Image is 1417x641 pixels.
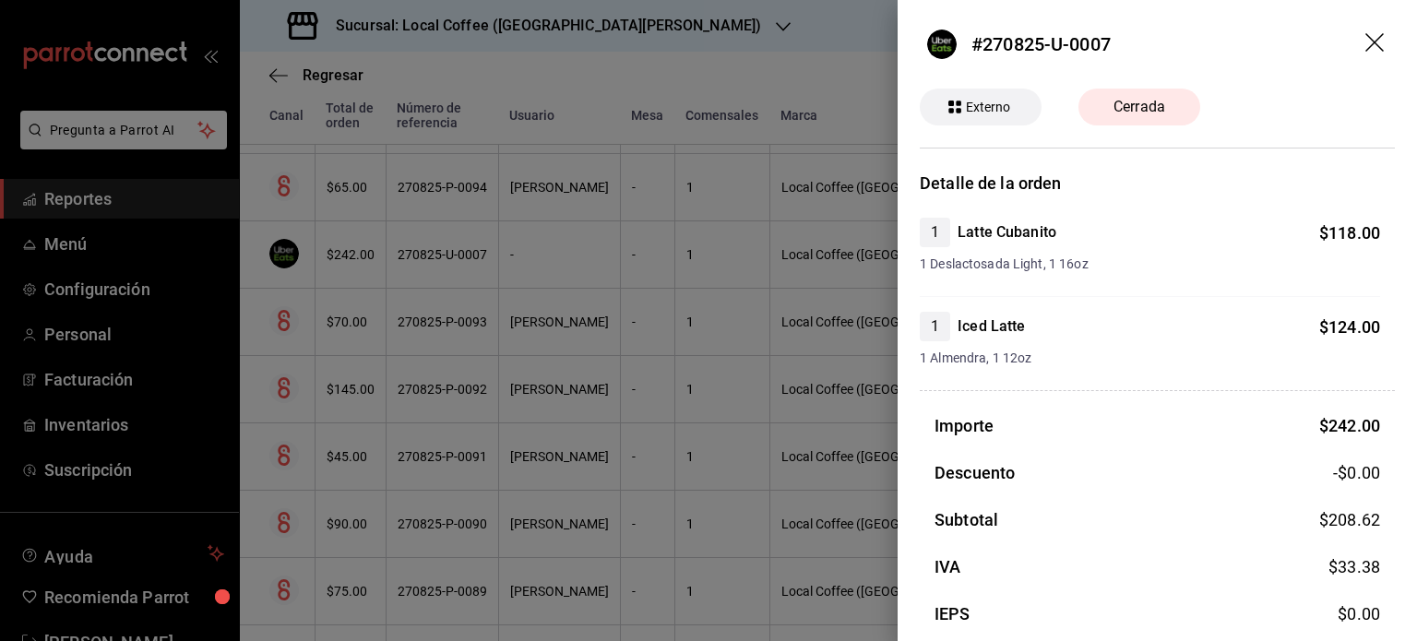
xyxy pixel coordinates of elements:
[1365,33,1387,55] button: drag
[935,601,970,626] h3: IEPS
[935,507,998,532] h3: Subtotal
[920,315,950,338] span: 1
[1319,510,1380,529] span: $ 208.62
[1333,460,1380,485] span: -$0.00
[1319,416,1380,435] span: $ 242.00
[1328,557,1380,576] span: $ 33.38
[935,460,1015,485] h3: Descuento
[958,221,1056,243] h4: Latte Cubanito
[971,30,1111,58] div: #270825-U-0007
[920,349,1380,368] span: 1 Almendra, 1 12oz
[920,255,1380,274] span: 1 Deslactosada Light, 1 16oz
[959,98,1018,117] span: Externo
[935,554,960,579] h3: IVA
[920,171,1395,196] h3: Detalle de la orden
[920,221,950,243] span: 1
[958,315,1025,338] h4: Iced Latte
[1319,223,1380,243] span: $ 118.00
[1338,604,1380,623] span: $ 0.00
[935,413,994,438] h3: Importe
[1102,96,1176,118] span: Cerrada
[1319,317,1380,337] span: $ 124.00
